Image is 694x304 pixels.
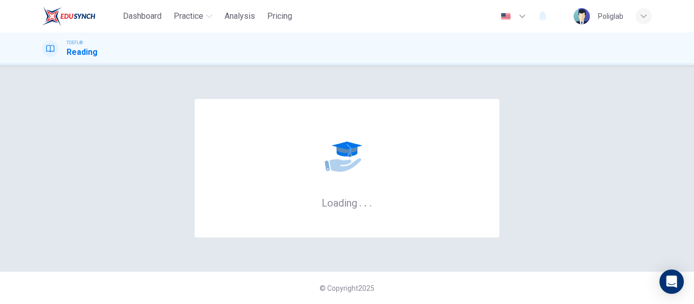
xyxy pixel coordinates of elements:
h6: . [364,193,367,210]
span: Analysis [225,10,255,22]
div: Open Intercom Messenger [659,269,684,294]
button: Practice [170,7,216,25]
img: Profile picture [574,8,590,24]
button: Pricing [263,7,296,25]
a: EduSynch logo [42,6,119,26]
h1: Reading [67,46,98,58]
span: Dashboard [123,10,162,22]
span: © Copyright 2025 [320,284,374,292]
button: Dashboard [119,7,166,25]
span: TOEFL® [67,39,83,46]
span: Practice [174,10,203,22]
h6: . [369,193,372,210]
button: Analysis [220,7,259,25]
span: Pricing [267,10,292,22]
img: EduSynch logo [42,6,96,26]
h6: . [359,193,362,210]
h6: Loading [322,196,372,209]
img: en [499,13,512,20]
div: Poliglab [598,10,623,22]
